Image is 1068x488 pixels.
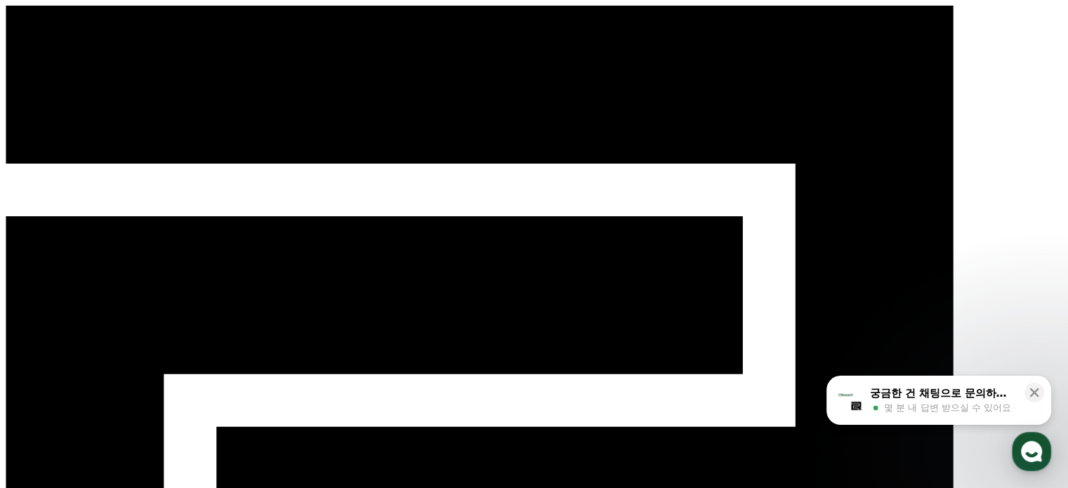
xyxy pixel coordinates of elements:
[4,371,93,407] a: 홈
[128,393,145,404] span: 대화
[44,393,53,404] span: 홈
[181,371,270,407] a: 설정
[93,371,181,407] a: 대화
[217,393,234,404] span: 설정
